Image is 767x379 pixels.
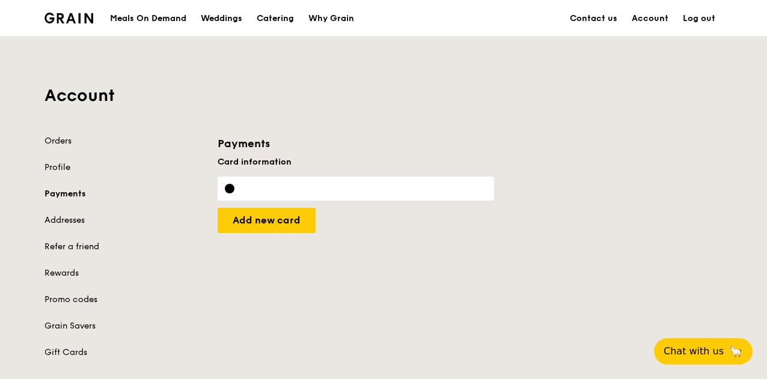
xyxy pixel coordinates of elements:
a: Account [625,1,676,37]
iframe: Secure card payment input frame [244,184,487,193]
span: Chat with us [664,344,724,359]
img: Grain [44,13,93,23]
a: Why Grain [301,1,361,37]
h1: Account [44,85,723,106]
a: Orders [44,135,203,147]
a: Weddings [194,1,249,37]
div: Why Grain [308,1,354,37]
h3: Payments [218,135,494,152]
input: Add new card [218,208,316,233]
a: Contact us [563,1,625,37]
a: Refer a friend [44,241,203,253]
div: Weddings [201,1,242,37]
button: Chat with us🦙 [654,338,753,365]
a: Grain Savers [44,320,203,332]
div: Card information [218,157,494,167]
a: Rewards [44,267,203,279]
a: Catering [249,1,301,37]
a: Addresses [44,214,203,226]
span: 🦙 [729,344,743,359]
a: Log out [676,1,723,37]
a: Gift Cards [44,347,203,359]
div: Meals On Demand [110,1,186,37]
a: Promo codes [44,294,203,306]
a: Payments [44,188,203,200]
a: Profile [44,162,203,174]
div: Catering [257,1,294,37]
